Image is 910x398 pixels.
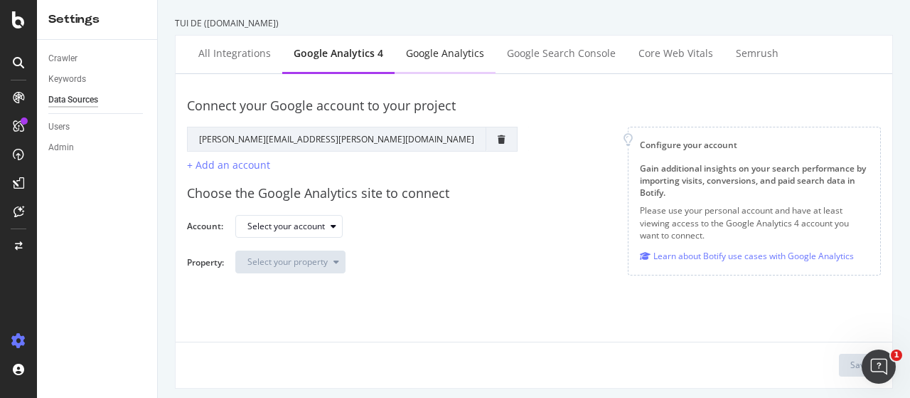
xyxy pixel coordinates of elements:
[187,256,224,281] label: Property:
[640,204,869,241] p: Please use your personal account and have at least viewing access to the Google Analytics 4 accou...
[235,215,343,238] button: Select your account
[48,11,146,28] div: Settings
[862,350,896,384] iframe: Intercom live chat
[175,17,893,29] div: TUI DE ([DOMAIN_NAME])
[247,258,328,266] div: Select your property
[188,127,486,151] td: [PERSON_NAME][EMAIL_ADDRESS][PERSON_NAME][DOMAIN_NAME]
[187,158,270,172] div: + Add an account
[406,46,484,61] div: Google Analytics
[48,72,86,87] div: Keywords
[187,220,224,236] label: Account:
[187,184,881,203] div: Choose the Google Analytics site to connect
[498,135,505,144] div: trash
[48,51,147,66] a: Crawler
[48,72,147,87] a: Keywords
[247,222,325,231] div: Select your account
[48,51,77,66] div: Crawler
[640,139,869,151] div: Configure your account
[187,97,881,115] div: Connect your Google account to your project
[48,120,147,135] a: Users
[294,46,383,61] div: Google Analytics 4
[235,251,346,273] button: Select your property
[640,162,869,199] div: Gain additional insights on your search performance by importing visits, conversions, and paid se...
[198,46,271,61] div: All integrations
[891,350,902,361] span: 1
[507,46,616,61] div: Google Search Console
[48,140,74,155] div: Admin
[48,93,147,108] a: Data Sources
[736,46,778,61] div: Semrush
[839,354,881,377] button: Save
[850,359,869,371] div: Save
[48,140,147,155] a: Admin
[638,46,713,61] div: Core Web Vitals
[48,93,98,108] div: Data Sources
[48,120,70,135] div: Users
[640,248,854,263] a: Learn about Botify use cases with Google Analytics
[187,157,270,173] button: + Add an account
